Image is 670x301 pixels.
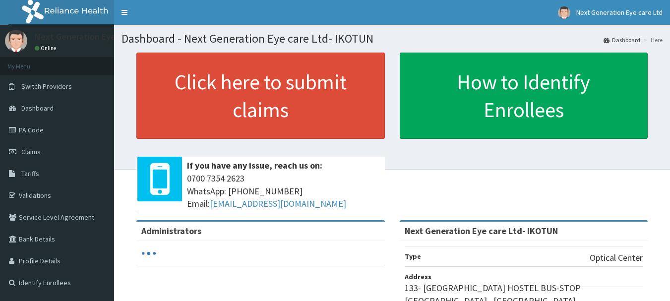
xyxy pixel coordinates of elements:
[590,251,643,264] p: Optical Center
[21,104,54,113] span: Dashboard
[641,36,663,44] li: Here
[21,169,39,178] span: Tariffs
[187,172,380,210] span: 0700 7354 2623 WhatsApp: [PHONE_NUMBER] Email:
[187,160,322,171] b: If you have any issue, reach us on:
[405,225,558,237] strong: Next Generation Eye care Ltd- IKOTUN
[35,32,150,41] p: Next Generation Eye care Ltd
[141,225,201,237] b: Administrators
[141,246,156,261] svg: audio-loading
[400,53,648,139] a: How to Identify Enrollees
[21,147,41,156] span: Claims
[5,30,27,52] img: User Image
[576,8,663,17] span: Next Generation Eye care Ltd
[136,53,385,139] a: Click here to submit claims
[405,272,431,281] b: Address
[210,198,346,209] a: [EMAIL_ADDRESS][DOMAIN_NAME]
[558,6,570,19] img: User Image
[405,252,421,261] b: Type
[35,45,59,52] a: Online
[122,32,663,45] h1: Dashboard - Next Generation Eye care Ltd- IKOTUN
[21,82,72,91] span: Switch Providers
[604,36,640,44] a: Dashboard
